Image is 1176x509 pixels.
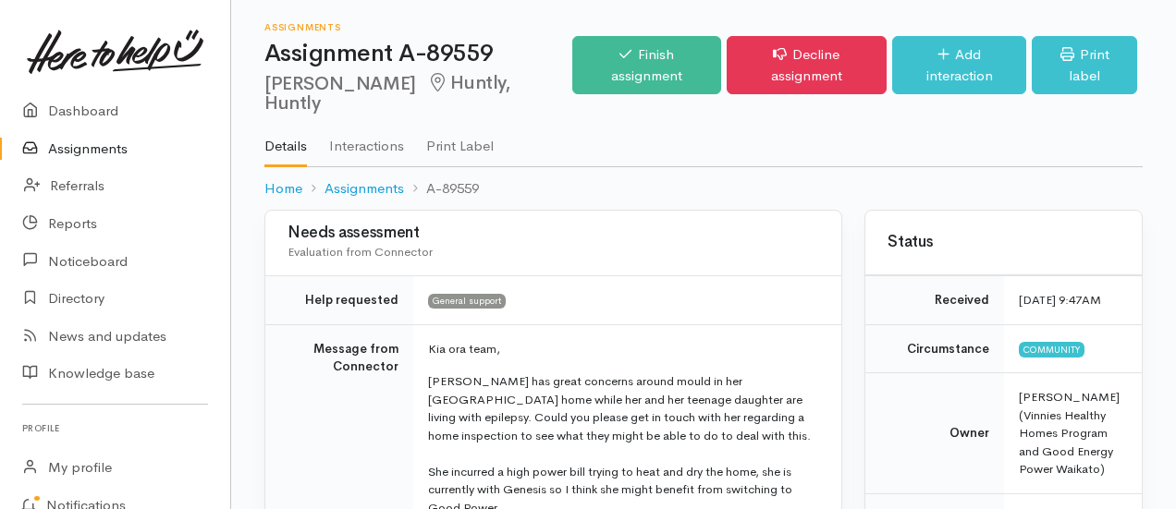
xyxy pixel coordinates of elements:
a: Print Label [426,114,494,165]
h1: Assignment A-89559 [264,41,572,67]
h3: Needs assessment [288,224,819,242]
span: General support [428,294,506,309]
li: A-89559 [404,178,479,200]
a: Add interaction [892,36,1026,94]
h6: Profile [22,416,208,441]
a: Decline assignment [727,36,888,94]
td: Circumstance [865,324,1004,373]
a: Finish assignment [572,36,720,94]
a: Interactions [329,114,404,165]
span: Huntly, Huntly [264,71,510,115]
td: Received [865,276,1004,325]
td: Owner [865,373,1004,494]
a: Print label [1032,36,1137,94]
a: Assignments [325,178,404,200]
h3: Status [888,234,1120,251]
span: [PERSON_NAME] (Vinnies Healthy Homes Program and Good Energy Power Waikato) [1019,389,1120,477]
h2: [PERSON_NAME] [264,73,572,115]
a: Details [264,114,307,167]
nav: breadcrumb [264,167,1143,211]
span: Evaluation from Connector [288,244,433,260]
a: Home [264,178,302,200]
time: [DATE] 9:47AM [1019,292,1101,308]
h6: Assignments [264,22,572,32]
td: Help requested [265,276,413,325]
span: Community [1019,342,1084,357]
p: Kia ora team, [428,340,819,358]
